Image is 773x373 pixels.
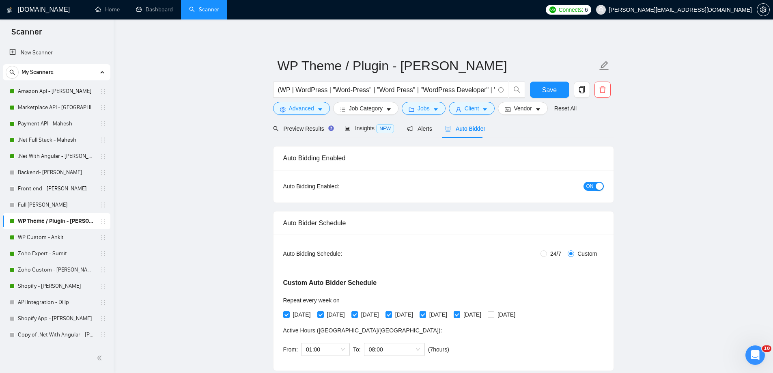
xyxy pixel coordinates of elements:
span: user [456,106,461,112]
span: holder [100,121,106,127]
span: [DATE] [392,310,416,319]
span: [DATE] [324,310,348,319]
button: Save [530,82,569,98]
span: holder [100,332,106,338]
span: caret-down [482,106,488,112]
span: edit [599,60,609,71]
span: holder [100,267,106,273]
span: caret-down [317,106,323,112]
span: holder [100,234,106,241]
span: [DATE] [358,310,382,319]
button: setting [757,3,770,16]
span: holder [100,299,106,306]
span: bars [340,106,346,112]
a: .Net Full Stack - Mahesh [18,132,95,148]
div: Auto Bidding Enabled [283,147,604,170]
a: dashboardDashboard [136,6,173,13]
span: Client [465,104,479,113]
a: setting [757,6,770,13]
a: .Net With Angular - [PERSON_NAME] [18,148,95,164]
span: holder [100,104,106,111]
a: API Integration - Dilip [18,294,95,310]
span: Jobs [418,104,430,113]
span: [DATE] [290,310,314,319]
span: Custom [574,249,600,258]
a: searchScanner [189,6,219,13]
span: 6 [585,5,588,14]
img: logo [7,4,13,17]
span: holder [100,88,106,95]
span: holder [100,202,106,208]
span: Save [542,85,557,95]
span: search [6,69,18,75]
button: userClientcaret-down [449,102,495,115]
span: folder [409,106,414,112]
span: [DATE] [426,310,450,319]
span: caret-down [386,106,392,112]
button: idcardVendorcaret-down [498,102,547,115]
div: Auto Bidding Schedule: [283,249,390,258]
span: holder [100,153,106,160]
a: Copy of .Net With Angular - [PERSON_NAME] [18,327,95,343]
span: idcard [505,106,510,112]
span: holder [100,283,106,289]
span: To: [353,346,361,353]
a: Amazon Api - [PERSON_NAME] [18,83,95,99]
a: Payment API - Mahesh [18,116,95,132]
a: Full [PERSON_NAME] [18,197,95,213]
input: Search Freelance Jobs... [278,85,495,95]
a: WP Custom - Ankit [18,229,95,246]
span: delete [595,86,610,93]
span: Advanced [289,104,314,113]
input: Scanner name... [278,56,597,76]
div: Tooltip anchor [327,125,335,132]
a: Backend- [PERSON_NAME] [18,164,95,181]
span: user [598,7,604,13]
span: Job Category [349,104,383,113]
a: homeHome [95,6,120,13]
span: [DATE] [460,310,484,319]
a: Zoho Expert - Sumit [18,246,95,262]
li: My Scanners [3,64,110,343]
a: Shopify App - [PERSON_NAME] [18,310,95,327]
span: Vendor [514,104,532,113]
button: settingAdvancedcaret-down [273,102,330,115]
span: Preview Results [273,125,332,132]
span: double-left [97,354,105,362]
button: barsJob Categorycaret-down [333,102,398,115]
span: 24/7 [547,249,564,258]
span: Alerts [407,125,432,132]
button: copy [574,82,590,98]
span: info-circle [498,87,504,93]
div: Auto Bidder Schedule [283,211,604,235]
span: setting [280,106,286,112]
a: WP Theme / Plugin - [PERSON_NAME] [18,213,95,229]
span: caret-down [433,106,439,112]
span: Scanner [5,26,48,43]
span: robot [445,126,451,132]
span: 08:00 [369,343,420,356]
button: search [6,66,19,79]
span: [DATE] [494,310,519,319]
span: notification [407,126,413,132]
span: Auto Bidder [445,125,485,132]
span: From: [283,346,298,353]
span: Active Hours ( [GEOGRAPHIC_DATA]/[GEOGRAPHIC_DATA] ): [283,327,442,334]
a: Shopify - [PERSON_NAME] [18,278,95,294]
span: holder [100,169,106,176]
span: caret-down [535,106,541,112]
span: holder [100,315,106,322]
div: Auto Bidding Enabled: [283,182,390,191]
button: folderJobscaret-down [402,102,446,115]
span: holder [100,250,106,257]
a: New Scanner [9,45,104,61]
a: Front-end - [PERSON_NAME] [18,181,95,197]
span: copy [574,86,590,93]
iframe: Intercom live chat [745,345,765,365]
span: search [509,86,525,93]
span: ON [586,182,594,191]
span: search [273,126,279,132]
span: holder [100,218,106,224]
span: Connects: [559,5,583,14]
span: holder [100,137,106,143]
